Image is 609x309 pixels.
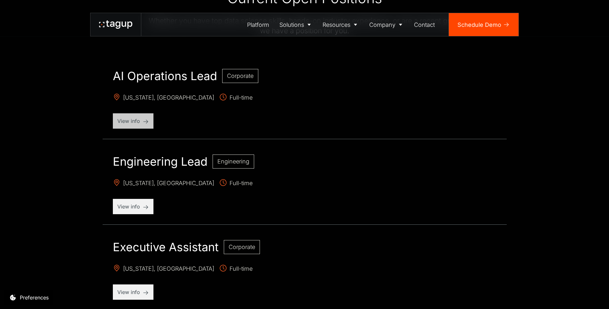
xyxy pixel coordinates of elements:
[409,13,440,36] a: Contact
[113,154,207,169] h2: Engineering Lead
[449,13,519,36] a: Schedule Demo
[113,69,217,83] h2: AI Operations Lead
[229,244,255,250] span: Corporate
[279,20,304,29] div: Solutions
[364,13,409,36] a: Company
[113,264,214,274] span: [US_STATE], [GEOGRAPHIC_DATA]
[323,20,350,29] div: Resources
[414,20,435,29] div: Contact
[318,13,364,36] a: Resources
[117,288,149,296] p: View info
[113,240,219,254] h2: Executive Assistant
[117,203,149,210] p: View info
[457,20,501,29] div: Schedule Demo
[117,117,149,125] p: View info
[219,93,253,103] span: Full-time
[113,179,214,189] span: [US_STATE], [GEOGRAPHIC_DATA]
[20,294,49,301] div: Preferences
[219,179,253,189] span: Full-time
[219,264,253,274] span: Full-time
[113,93,214,103] span: [US_STATE], [GEOGRAPHIC_DATA]
[217,158,249,165] span: Engineering
[274,13,318,36] a: Solutions
[227,72,254,79] span: Corporate
[242,13,275,36] a: Platform
[247,20,269,29] div: Platform
[369,20,395,29] div: Company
